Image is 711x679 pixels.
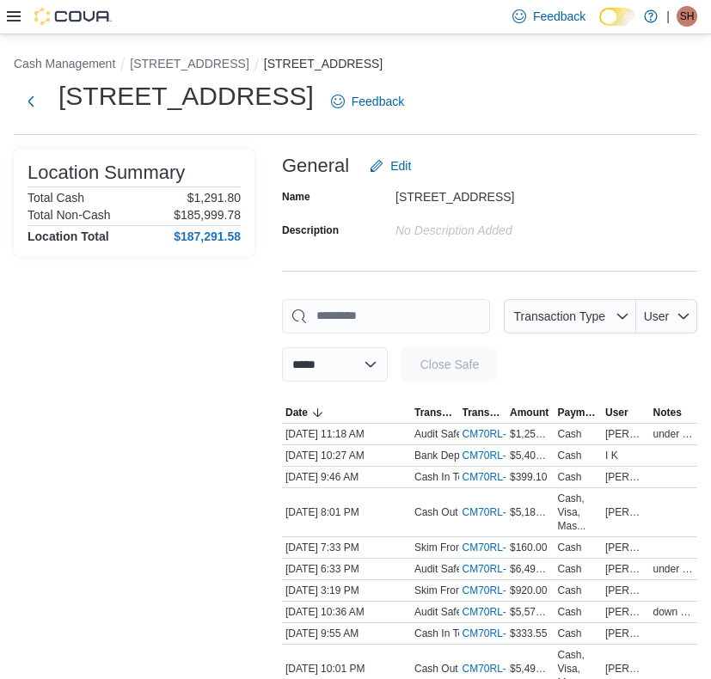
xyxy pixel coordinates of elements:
[558,470,582,484] div: Cash
[401,347,498,382] button: Close Safe
[510,449,551,462] span: $5,400.00
[324,84,411,119] a: Feedback
[605,605,647,619] span: [PERSON_NAME]
[605,627,647,640] span: [PERSON_NAME]
[14,57,115,70] button: Cash Management
[282,658,411,679] div: [DATE] 10:01 PM
[28,191,84,205] h6: Total Cash
[414,470,551,484] p: Cash In To Drawer (Drawer 1)
[282,537,411,558] div: [DATE] 7:33 PM
[677,6,697,27] div: Santiago Hernandez
[14,55,697,76] nav: An example of EuiBreadcrumbs
[282,445,411,466] div: [DATE] 10:27 AM
[558,627,582,640] div: Cash
[463,427,549,441] a: CM70RL-31772External link
[58,79,314,113] h1: [STREET_ADDRESS]
[558,605,582,619] div: Cash
[463,584,549,597] a: CM70RL-31749External link
[644,309,670,323] span: User
[28,229,109,243] h4: Location Total
[558,449,582,462] div: Cash
[510,406,549,419] span: Amount
[282,580,411,601] div: [DATE] 3:19 PM
[463,562,549,576] a: CM70RL-31756External link
[28,208,111,222] h6: Total Non-Cash
[282,299,490,333] input: This is a search bar. As you type, the results lower in the page will automatically filter.
[510,470,547,484] span: $399.10
[411,402,459,423] button: Transaction Type
[510,662,551,676] span: $5,494.81
[599,26,600,27] span: Dark Mode
[352,93,404,110] span: Feedback
[533,8,585,25] span: Feedback
[363,149,418,183] button: Edit
[282,156,349,176] h3: General
[463,449,549,462] a: CM70RL-31769External link
[605,449,618,462] span: I K
[264,57,383,70] button: [STREET_ADDRESS]
[174,208,241,222] p: $185,999.78
[605,505,647,519] span: [PERSON_NAME]
[282,190,310,204] label: Name
[282,223,339,237] label: Description
[282,602,411,622] div: [DATE] 10:36 AM
[510,584,547,597] span: $920.00
[414,605,462,619] p: Audit Safe
[605,541,647,554] span: [PERSON_NAME]
[605,427,647,441] span: [PERSON_NAME]
[653,605,695,619] span: down 37.40
[653,427,695,441] span: under 37.40
[14,84,48,119] button: Next
[605,584,647,597] span: [PERSON_NAME]
[558,427,582,441] div: Cash
[282,559,411,579] div: [DATE] 6:33 PM
[463,406,504,419] span: Transaction #
[414,627,551,640] p: Cash In To Drawer (Drawer 1)
[414,562,462,576] p: Audit Safe
[390,157,411,174] span: Edit
[395,217,626,237] div: No Description added
[414,449,475,462] p: Bank Deposit
[282,623,411,644] div: [DATE] 9:55 AM
[599,8,635,26] input: Dark Mode
[395,183,626,204] div: [STREET_ADDRESS]
[605,470,647,484] span: [PERSON_NAME]
[463,662,549,676] a: CM70RL-31739External link
[510,427,551,441] span: $1,254.40
[510,505,551,519] span: $5,183.08
[653,406,682,419] span: Notes
[28,162,185,183] h3: Location Summary
[558,541,582,554] div: Cash
[187,191,241,205] p: $1,291.80
[558,584,582,597] div: Cash
[510,627,547,640] span: $333.55
[282,467,411,487] div: [DATE] 9:46 AM
[130,57,248,70] button: [STREET_ADDRESS]
[504,299,636,333] button: Transaction Type
[605,406,628,419] span: User
[282,402,411,423] button: Date
[666,6,670,27] p: |
[558,492,599,533] div: Cash, Visa, Mas...
[414,406,456,419] span: Transaction Type
[650,402,698,423] button: Notes
[463,505,549,519] a: CM70RL-31759External link
[414,541,552,554] p: Skim From Drawer (Drawer 1)
[463,605,549,619] a: CM70RL-31747External link
[282,424,411,444] div: [DATE] 11:18 AM
[463,470,549,484] a: CM70RL-31764External link
[510,605,551,619] span: $5,574.40
[680,6,695,27] span: SH
[605,662,647,676] span: [PERSON_NAME]
[285,406,308,419] span: Date
[420,356,479,373] span: Close Safe
[636,299,697,333] button: User
[510,562,551,576] span: $6,494.40
[653,562,695,576] span: under 37.40
[414,505,573,519] p: Cash Out From Drawer (Drawer 1)
[605,562,647,576] span: [PERSON_NAME]
[414,427,462,441] p: Audit Safe
[282,502,411,523] div: [DATE] 8:01 PM
[414,662,573,676] p: Cash Out From Drawer (Drawer 1)
[463,541,549,554] a: CM70RL-31757External link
